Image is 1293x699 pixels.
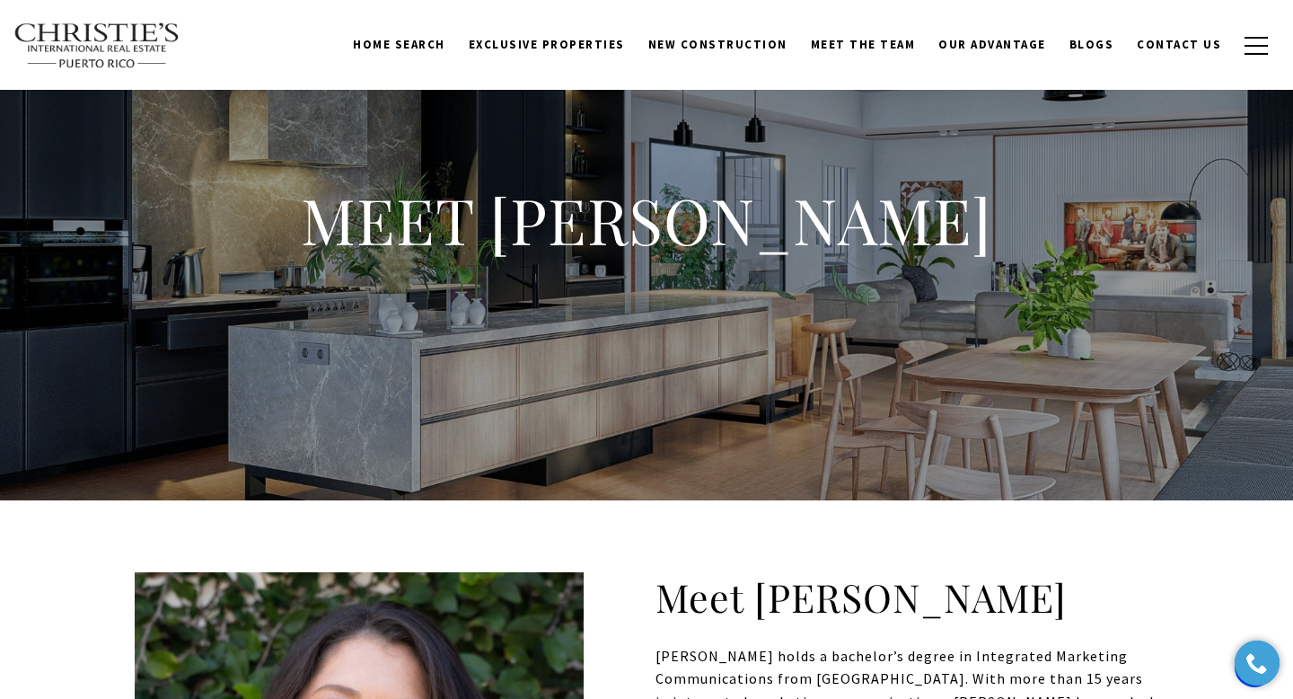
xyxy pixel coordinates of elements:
[13,22,180,69] img: Christie's International Real Estate text transparent background
[287,181,1006,260] h1: MEET [PERSON_NAME]
[1137,37,1221,52] span: Contact Us
[648,37,787,52] span: New Construction
[927,28,1058,62] a: Our Advantage
[938,37,1046,52] span: Our Advantage
[469,37,625,52] span: Exclusive Properties
[135,572,1158,623] h2: Meet [PERSON_NAME]
[1058,28,1126,62] a: Blogs
[341,28,457,62] a: Home Search
[457,28,637,62] a: Exclusive Properties
[637,28,799,62] a: New Construction
[1069,37,1114,52] span: Blogs
[799,28,928,62] a: Meet the Team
